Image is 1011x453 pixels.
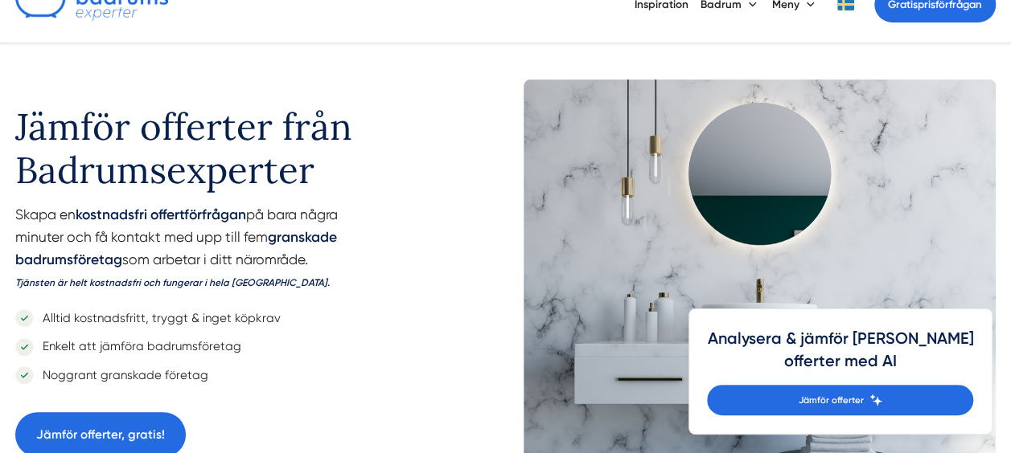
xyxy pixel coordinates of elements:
[707,385,973,415] a: Jämför offerter
[798,393,863,407] span: Jämför offerter
[15,277,330,288] i: Tjänsten är helt kostnadsfri och fungerar i hela [GEOGRAPHIC_DATA].
[34,308,281,328] p: Alltid kostnadsfritt, tryggt & inget köpkrav
[707,328,973,385] h4: Analysera & jämför [PERSON_NAME] offerter med AI
[76,206,246,222] strong: kostnadsfri offertförfrågan
[34,365,208,385] p: Noggrant granskade företag
[34,337,241,356] p: Enkelt att jämföra badrumsföretag
[15,204,406,300] p: Skapa en på bara några minuter och få kontakt med upp till fem som arbetar i ditt närområde.
[15,229,337,267] strong: granskade badrumsföretag
[15,80,406,204] h1: Jämför offerter från Badrumsexperter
